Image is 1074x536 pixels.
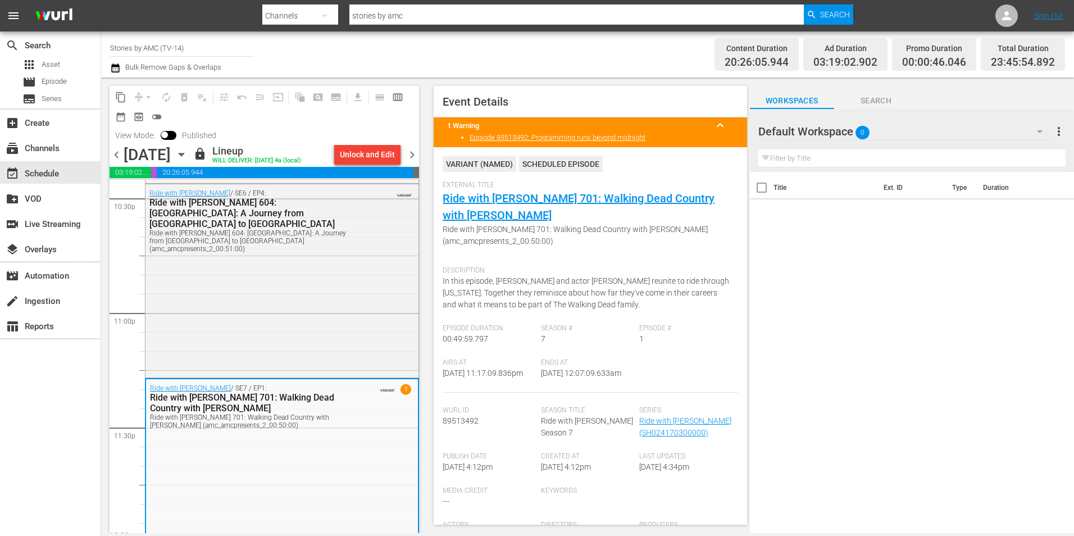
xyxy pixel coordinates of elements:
[151,167,157,178] span: 00:00:46.046
[443,452,535,461] span: Publish Date
[42,59,60,70] span: Asset
[112,88,130,106] span: Copy Lineup
[443,521,535,530] span: Actors
[6,294,19,308] span: Ingestion
[443,462,493,471] span: [DATE] 4:12pm
[150,384,359,429] div: / SE7 / EP1:
[115,111,126,122] span: date_range_outlined
[149,197,359,229] div: Ride with [PERSON_NAME] 604: [GEOGRAPHIC_DATA]: A Journey from [GEOGRAPHIC_DATA] to [GEOGRAPHIC_D...
[22,58,36,71] span: Asset
[541,324,634,333] span: Season #
[42,93,62,105] span: Series
[233,88,251,106] span: Revert to Primary Episode
[124,63,221,71] span: Bulk Remove Gaps & Overlaps
[443,406,535,415] span: Wurl Id
[42,76,67,87] span: Episode
[443,497,449,506] span: ---
[834,94,918,108] span: Search
[443,192,715,222] a: Ride with [PERSON_NAME] 701: Walking Dead Country with [PERSON_NAME]
[340,144,395,165] div: Unlock and Edit
[367,86,389,108] span: Day Calendar View
[251,88,269,106] span: Fill episodes with ad slates
[115,92,126,103] span: content_copy
[470,133,645,142] a: Episode 89513492: Programming runs beyond midnight
[639,406,732,415] span: Series
[193,147,207,161] span: lock
[6,192,19,206] span: VOD
[287,86,309,108] span: Refresh All Search Blocks
[110,131,161,140] span: View Mode:
[725,56,789,69] span: 20:26:05.944
[443,224,732,247] span: Ride with [PERSON_NAME] 701: Walking Dead Country with [PERSON_NAME] (amc_amcpresents_2_00:50:00)
[1034,11,1063,20] a: Sign Out
[877,172,945,203] th: Ext. ID
[6,217,19,231] span: Live Streaming
[1052,125,1066,138] span: more_vert
[541,521,634,530] span: Directors
[991,56,1055,69] span: 23:45:54.892
[397,188,412,197] span: VARIANT
[443,181,732,190] span: External Title
[443,416,479,425] span: 89513492
[541,406,634,415] span: Season Title
[758,116,1053,147] div: Default Workspace
[212,157,301,165] div: WILL DELIVER: [DATE] 4a (local)
[820,4,850,25] span: Search
[976,172,1044,203] th: Duration
[176,131,222,140] span: Published
[133,111,144,122] span: preview_outlined
[855,121,870,144] span: 0
[269,88,287,106] span: Update Metadata from Key Asset
[902,40,966,56] div: Promo Duration
[713,119,727,132] span: keyboard_arrow_up
[443,369,523,378] span: [DATE] 11:17:09.836pm
[541,334,545,343] span: 7
[175,88,193,106] span: Select an event to delete
[639,416,731,437] a: Ride with [PERSON_NAME] (SH024170300000)
[130,88,157,106] span: Remove Gaps & Overlaps
[639,324,732,333] span: Episode #
[22,92,36,106] span: Series
[6,116,19,130] span: Create
[6,269,19,283] span: Automation
[443,95,508,108] span: Event Details
[6,243,19,256] span: Overlays
[6,142,19,155] span: Channels
[405,148,419,162] span: chevron_right
[1052,118,1066,145] button: more_vert
[157,167,413,178] span: 20:26:05.944
[541,452,634,461] span: Created At
[443,276,729,309] span: In this episode, [PERSON_NAME] and actor [PERSON_NAME] reunite to ride through [US_STATE]. Togeth...
[541,462,591,471] span: [DATE] 4:12pm
[804,4,853,25] button: Search
[150,392,359,414] div: Ride with [PERSON_NAME] 701: Walking Dead Country with [PERSON_NAME]
[773,172,877,203] th: Title
[157,88,175,106] span: Loop Content
[541,369,621,378] span: [DATE] 12:07:09.633am
[148,108,166,126] span: 24 hours Lineup View is OFF
[443,358,535,367] span: Airs At
[212,145,301,157] div: Lineup
[813,56,877,69] span: 03:19:02.902
[161,131,169,139] span: Toggle to switch from Published to Draft view.
[639,521,732,530] span: Producers
[345,86,367,108] span: Download as CSV
[392,92,403,103] span: calendar_view_week_outlined
[149,229,359,253] div: Ride with [PERSON_NAME] 604: [GEOGRAPHIC_DATA]: A Journey from [GEOGRAPHIC_DATA] to [GEOGRAPHIC_D...
[443,266,732,275] span: Description:
[334,144,401,165] button: Unlock and Edit
[389,88,407,106] span: Week Calendar View
[6,320,19,333] span: Reports
[707,112,734,139] button: keyboard_arrow_up
[149,189,230,197] a: Ride with [PERSON_NAME]
[725,40,789,56] div: Content Duration
[519,156,603,172] div: Scheduled Episode
[150,414,359,429] div: Ride with [PERSON_NAME] 701: Walking Dead Country with [PERSON_NAME] (amc_amcpresents_2_00:50:00)
[130,108,148,126] span: View Backup
[401,384,411,395] span: 1
[7,9,20,22] span: menu
[443,324,535,333] span: Episode Duration
[6,167,19,180] span: Schedule
[541,487,634,496] span: Keywords
[541,416,633,437] span: Ride with [PERSON_NAME] Season 7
